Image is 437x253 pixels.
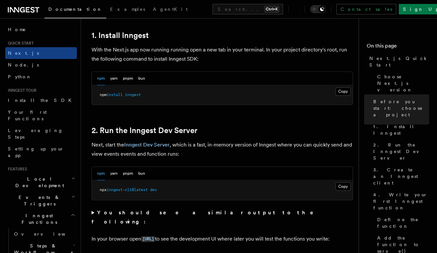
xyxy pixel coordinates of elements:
summary: You should see a similar output to the following: [92,208,353,226]
a: Leveraging Steps [5,125,77,143]
button: Toggle dark mode [310,5,326,13]
button: Search...Ctrl+K [212,4,283,14]
span: Your first Functions [8,109,47,121]
p: In your browser open to see the development UI where later you will test the functions you write: [92,234,353,244]
span: Leveraging Steps [8,128,63,140]
span: Features [5,166,27,172]
button: pnpm [123,167,133,180]
a: AgentKit [149,2,192,18]
p: With the Next.js app now running running open a new tab in your terminal. In your project directo... [92,45,353,64]
span: Examples [110,7,145,12]
a: 3. Create an Inngest client [371,164,429,189]
span: Local Development [5,176,71,189]
span: Overview [14,231,81,237]
button: Inngest Functions [5,210,77,228]
button: pnpm [123,72,133,85]
span: Inngest Functions [5,212,71,225]
button: bun [138,72,145,85]
a: Node.js [5,59,77,71]
button: Events & Triggers [5,191,77,210]
span: Documentation [48,7,102,12]
span: npx [100,187,107,192]
span: dev [150,187,157,192]
button: yarn [110,72,118,85]
h4: On this page [367,42,429,52]
button: yarn [110,167,118,180]
button: bun [138,167,145,180]
span: Next.js Quick Start [369,55,429,68]
a: Next.js Quick Start [367,52,429,71]
span: Inngest tour [5,88,37,93]
a: Define the function [375,214,429,232]
span: Events & Triggers [5,194,71,207]
a: Python [5,71,77,83]
span: Define the function [377,216,429,229]
span: 1. Install Inngest [373,123,429,136]
a: Next.js [5,47,77,59]
span: npm [100,92,107,97]
button: npm [97,72,105,85]
strong: You should see a similar output to the following: [92,209,323,225]
a: 4. Write your first Inngest function [371,189,429,214]
a: Setting up your app [5,143,77,161]
span: Quick start [5,41,34,46]
span: Python [8,74,32,79]
a: Documentation [44,2,106,18]
button: Copy [335,87,351,96]
a: 1. Install Inngest [92,31,149,40]
a: Overview [11,228,77,240]
a: 2. Run the Inngest Dev Server [92,126,197,135]
code: [URL] [141,236,155,242]
span: Home [8,26,26,33]
button: Copy [335,182,351,191]
a: [URL] [141,236,155,242]
span: inngest [125,92,141,97]
span: Install the SDK [8,98,76,103]
span: 3. Create an Inngest client [373,166,429,186]
span: 4. Write your first Inngest function [373,191,429,211]
a: 1. Install Inngest [371,121,429,139]
a: Contact sales [336,4,396,14]
a: Your first Functions [5,106,77,125]
a: Inngest Dev Server [124,142,170,148]
span: AgentKit [153,7,188,12]
a: Home [5,24,77,35]
a: Install the SDK [5,94,77,106]
span: Before you start: choose a project [373,98,429,118]
button: Local Development [5,173,77,191]
a: Before you start: choose a project [371,96,429,121]
a: Examples [106,2,149,18]
span: Next.js [8,50,39,56]
span: 2. Run the Inngest Dev Server [373,142,429,161]
a: 2. Run the Inngest Dev Server [371,139,429,164]
p: Next, start the , which is a fast, in-memory version of Inngest where you can quickly send and vi... [92,140,353,159]
kbd: Ctrl+K [264,6,279,12]
button: npm [97,167,105,180]
span: install [107,92,123,97]
span: Choose Next.js version [377,73,429,93]
span: inngest-cli@latest [107,187,148,192]
a: Choose Next.js version [375,71,429,96]
span: Setting up your app [8,146,64,158]
span: Node.js [8,62,39,68]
